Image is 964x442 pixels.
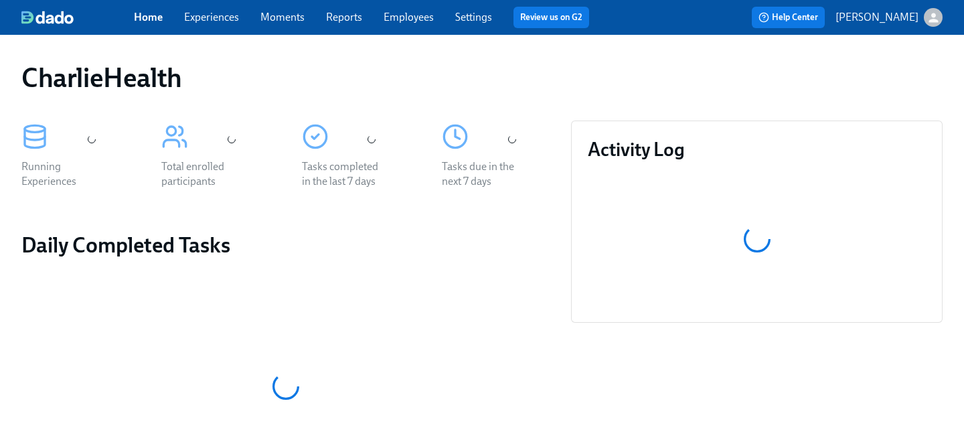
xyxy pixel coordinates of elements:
a: Review us on G2 [520,11,582,24]
button: Help Center [752,7,825,28]
div: Total enrolled participants [161,159,247,189]
a: dado [21,11,134,24]
a: Reports [326,11,362,23]
span: Help Center [758,11,818,24]
h3: Activity Log [588,137,926,161]
a: Settings [455,11,492,23]
p: [PERSON_NAME] [835,10,918,25]
img: dado [21,11,74,24]
div: Running Experiences [21,159,107,189]
div: Tasks completed in the last 7 days [302,159,388,189]
a: Employees [384,11,434,23]
button: [PERSON_NAME] [835,8,943,27]
a: Experiences [184,11,239,23]
button: Review us on G2 [513,7,589,28]
a: Moments [260,11,305,23]
h2: Daily Completed Tasks [21,232,550,259]
a: Home [134,11,163,23]
h1: CharlieHealth [21,62,182,94]
div: Tasks due in the next 7 days [442,159,528,189]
